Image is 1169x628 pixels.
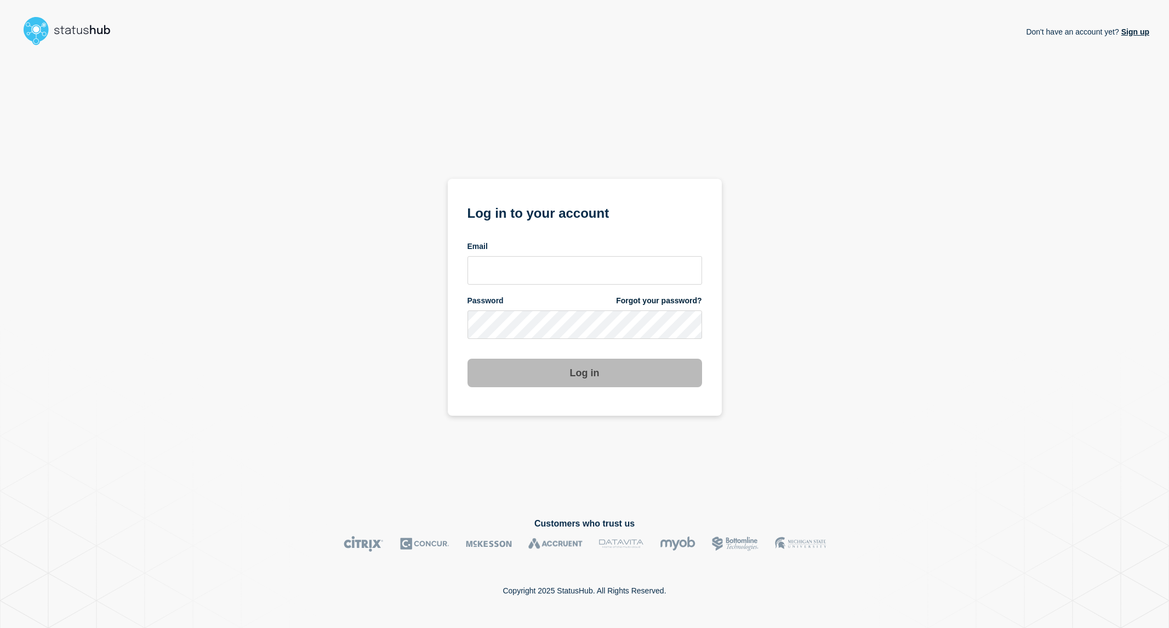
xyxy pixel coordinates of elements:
button: Log in [467,359,702,387]
p: Don't have an account yet? [1026,19,1149,45]
img: myob logo [660,536,695,552]
h2: Customers who trust us [20,519,1149,529]
p: Copyright 2025 StatusHub. All Rights Reserved. [503,586,666,595]
h1: Log in to your account [467,202,702,222]
input: email input [467,256,702,285]
img: MSU logo [775,536,826,552]
span: Password [467,296,504,306]
a: Forgot your password? [616,296,702,306]
img: DataVita logo [599,536,643,552]
span: Email [467,241,488,252]
img: Citrix logo [344,536,384,552]
input: password input [467,310,702,339]
img: Accruent logo [528,536,583,552]
a: Sign up [1119,27,1149,36]
img: McKesson logo [466,536,512,552]
img: StatusHub logo [20,13,124,48]
img: Bottomline logo [712,536,759,552]
img: Concur logo [400,536,449,552]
